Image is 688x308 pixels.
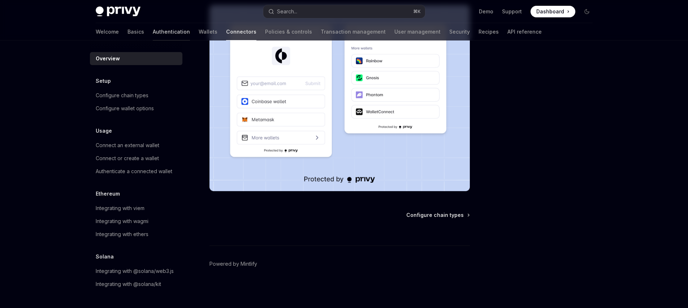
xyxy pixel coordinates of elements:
[479,8,493,15] a: Demo
[90,278,182,291] a: Integrating with @solana/kit
[127,23,144,40] a: Basics
[96,217,148,226] div: Integrating with wagmi
[209,260,257,268] a: Powered by Mintlify
[199,23,217,40] a: Wallets
[263,5,425,18] button: Open search
[90,265,182,278] a: Integrating with @solana/web3.js
[90,139,182,152] a: Connect an external wallet
[96,252,114,261] h5: Solana
[96,154,159,163] div: Connect or create a wallet
[321,23,386,40] a: Transaction management
[90,102,182,115] a: Configure wallet options
[96,204,144,213] div: Integrating with viem
[96,230,148,239] div: Integrating with ethers
[96,189,120,198] h5: Ethereum
[96,23,119,40] a: Welcome
[226,23,256,40] a: Connectors
[209,5,470,191] img: Connectors3
[96,91,148,100] div: Configure chain types
[96,280,161,288] div: Integrating with @solana/kit
[90,215,182,228] a: Integrating with wagmi
[536,8,564,15] span: Dashboard
[507,23,542,40] a: API reference
[96,104,154,113] div: Configure wallet options
[581,6,593,17] button: Toggle dark mode
[96,7,140,17] img: dark logo
[96,127,112,135] h5: Usage
[90,202,182,215] a: Integrating with viem
[90,152,182,165] a: Connect or create a wallet
[90,165,182,178] a: Authenticate a connected wallet
[96,77,111,85] h5: Setup
[531,6,575,17] a: Dashboard
[90,89,182,102] a: Configure chain types
[90,228,182,241] a: Integrating with ethers
[96,267,174,275] div: Integrating with @solana/web3.js
[96,54,120,63] div: Overview
[153,23,190,40] a: Authentication
[406,211,464,219] span: Configure chain types
[90,52,182,65] a: Overview
[265,23,312,40] a: Policies & controls
[413,9,421,14] span: ⌘ K
[96,141,159,150] div: Connect an external wallet
[277,7,297,16] div: Search...
[502,8,522,15] a: Support
[394,23,441,40] a: User management
[449,23,470,40] a: Security
[406,211,469,219] a: Configure chain types
[96,167,172,176] div: Authenticate a connected wallet
[479,23,499,40] a: Recipes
